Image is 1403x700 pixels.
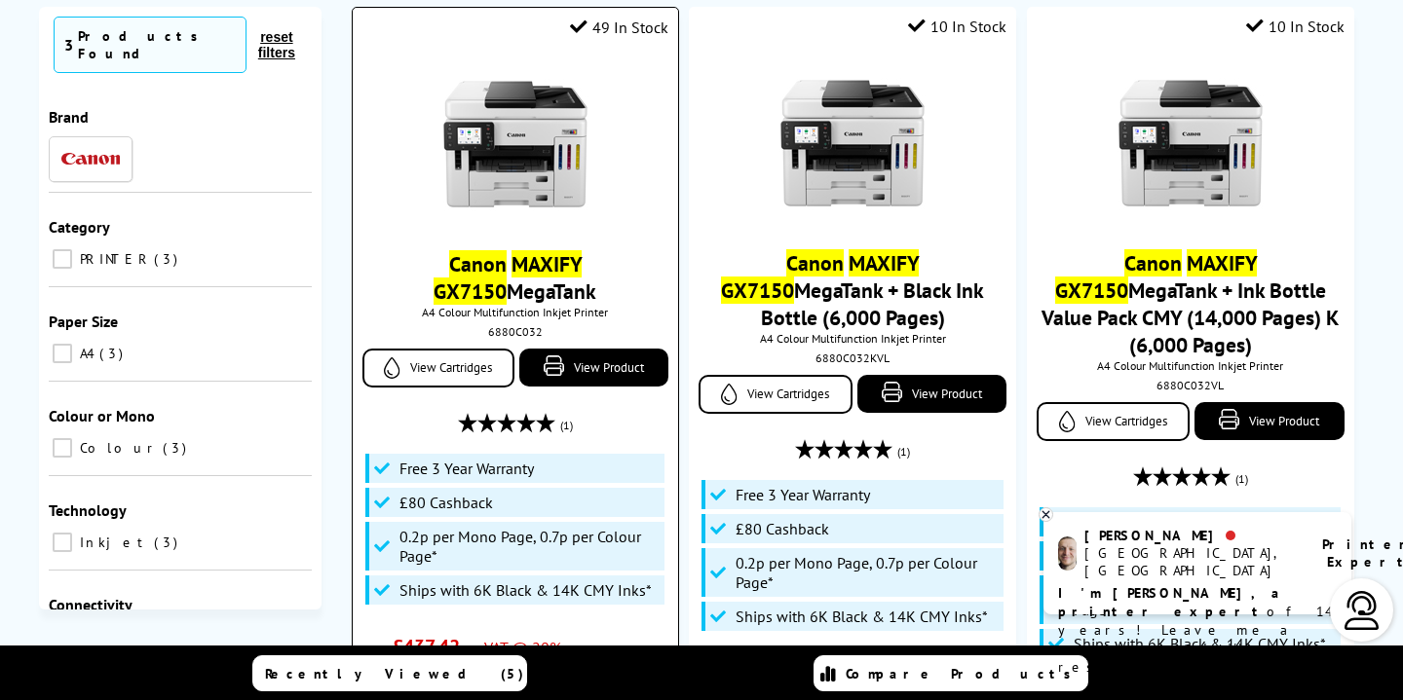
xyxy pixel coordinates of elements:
a: View Product [519,349,668,387]
div: 6880C032 [367,324,664,339]
span: Paper Size [49,312,118,331]
span: (1) [897,433,910,470]
span: Brand [49,107,89,127]
a: Recently Viewed (5) [252,655,527,691]
button: reset filters [246,28,307,61]
img: user-headset-light.svg [1343,591,1382,630]
div: 10 In Stock [908,17,1006,36]
span: 3 [163,439,191,457]
span: 0.2p per Mono Page, 0.7p per Colour Page* [399,527,661,566]
a: Canon MAXIFY GX7150MegaTank + Ink Bottle Value Pack CMY (14,000 Pages) K (6,000 Pages) [1042,249,1339,358]
span: (1) [1235,461,1248,497]
span: Colour or Mono [49,406,155,425]
span: Technology [49,500,127,520]
span: £80 Cashback [736,519,829,538]
div: 10 In Stock [1246,17,1345,36]
b: I'm [PERSON_NAME], a printer expert [1058,584,1285,620]
div: Products Found [78,27,236,62]
a: View Product [857,375,1007,413]
mark: Canon [1124,249,1182,276]
span: (1) [560,407,573,444]
p: of 14 years! Leave me a message and I'll respond ASAP [1058,584,1337,677]
a: View Cartridges [1037,402,1191,441]
span: Recently Viewed (5) [265,665,524,682]
img: canon-maxify-gx7150-front-small.jpg [779,70,926,216]
span: A4 Colour Multifunction Inkjet Printer [699,331,1006,346]
mark: Canon [449,250,507,277]
span: £80 Cashback [399,493,493,512]
mark: GX7150 [434,277,507,305]
a: Compare Products [814,655,1088,691]
span: Connectivity [49,595,133,614]
span: 3 [64,35,73,55]
div: [GEOGRAPHIC_DATA], [GEOGRAPHIC_DATA] [1084,544,1298,579]
span: A4 Colour Multifunction Inkjet Printer [1037,358,1345,373]
span: Free 3 Year Warranty [399,459,534,478]
a: View Cartridges [699,375,853,414]
span: Compare Products [846,665,1081,682]
img: canon-maxify-gx7150-front-small.jpg [1118,70,1264,216]
mark: MAXIFY [849,249,919,276]
input: Colour 3 [53,438,72,458]
mark: MAXIFY [512,250,582,277]
span: ex VAT @ 20% [465,638,561,657]
a: Canon MAXIFY GX7150MegaTank [434,250,596,305]
span: Free 3 Year Warranty [736,485,870,504]
div: 49 In Stock [570,18,668,37]
input: PRINTER 3 [53,249,72,269]
span: Colour [75,439,161,457]
input: A4 3 [53,344,72,363]
span: A4 [75,345,97,362]
div: 6880C032KVL [703,350,1002,365]
img: Canon [61,153,120,166]
mark: MAXIFY [1187,249,1257,276]
div: 6880C032VL [1042,378,1340,392]
span: 3 [99,345,128,362]
a: View Cartridges [362,349,515,387]
mark: GX7150 [721,276,794,304]
span: Ships with 6K Black & 14K CMY Inks* [399,580,652,600]
span: Ships with 6K Black & 14K CMY Inks* [736,607,988,626]
mark: GX7150 [1055,276,1128,304]
a: View Product [1194,402,1345,440]
span: £437.42 [393,634,460,659]
img: ashley-livechat.png [1058,536,1077,571]
div: [PERSON_NAME] [1084,527,1298,544]
span: 0.2p per Mono Page, 0.7p per Colour Page* [736,553,999,592]
img: canon-maxify-gx7150-front-small.jpg [442,71,588,217]
a: Canon MAXIFY GX7150MegaTank + Black Ink Bottle (6,000 Pages) [721,249,984,331]
span: 3 [154,534,182,551]
span: A4 Colour Multifunction Inkjet Printer [362,305,668,319]
mark: Canon [786,249,844,276]
span: Category [49,217,110,237]
span: PRINTER [75,250,152,268]
input: Inkjet 3 [53,533,72,552]
span: 3 [154,250,182,268]
span: Inkjet [75,534,152,551]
